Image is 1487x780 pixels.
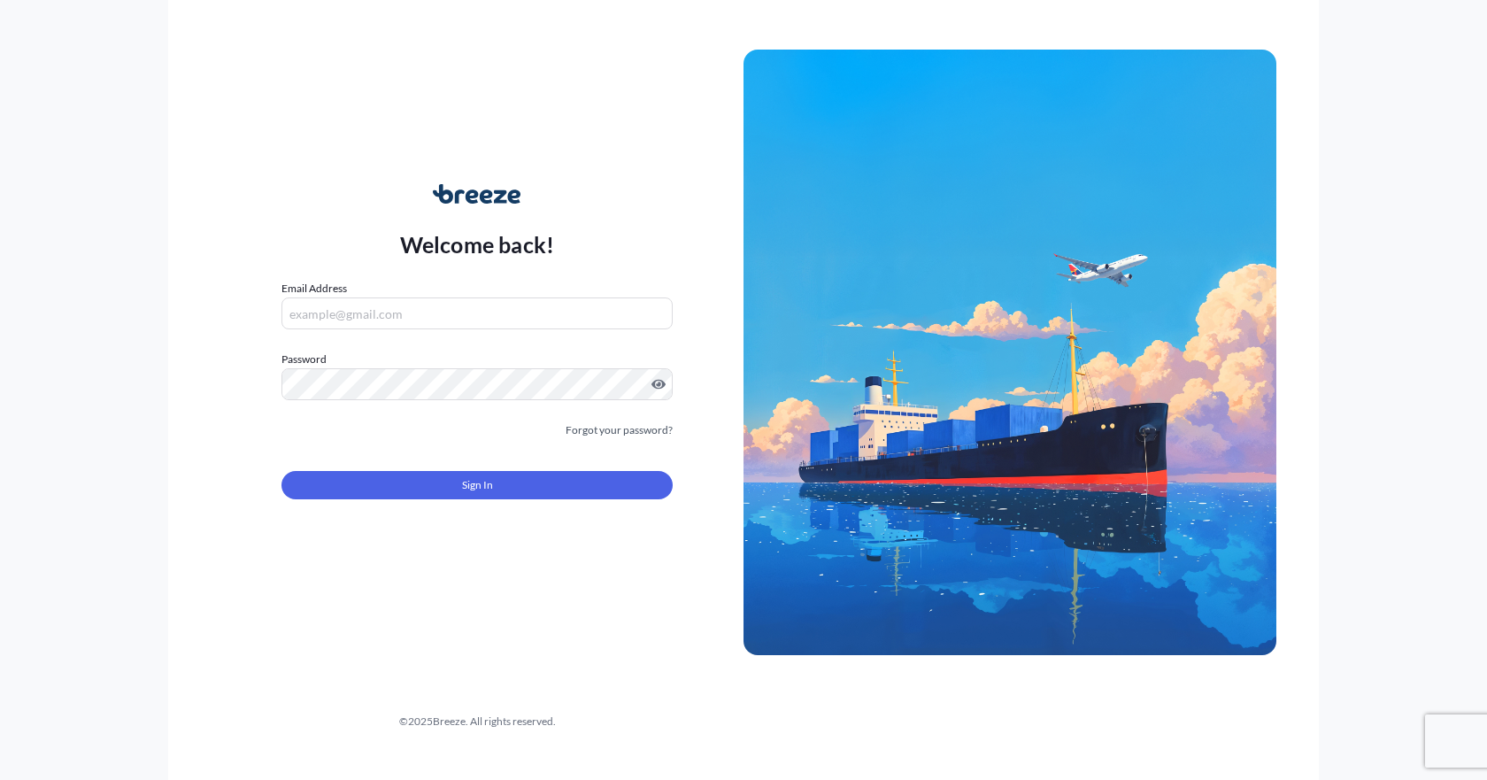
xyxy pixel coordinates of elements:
[462,476,493,494] span: Sign In
[400,230,555,259] p: Welcome back!
[211,713,743,730] div: © 2025 Breeze. All rights reserved.
[651,377,666,391] button: Show password
[281,471,673,499] button: Sign In
[566,421,673,439] a: Forgot your password?
[743,50,1276,655] img: Ship illustration
[281,351,673,368] label: Password
[281,297,673,329] input: example@gmail.com
[281,280,347,297] label: Email Address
